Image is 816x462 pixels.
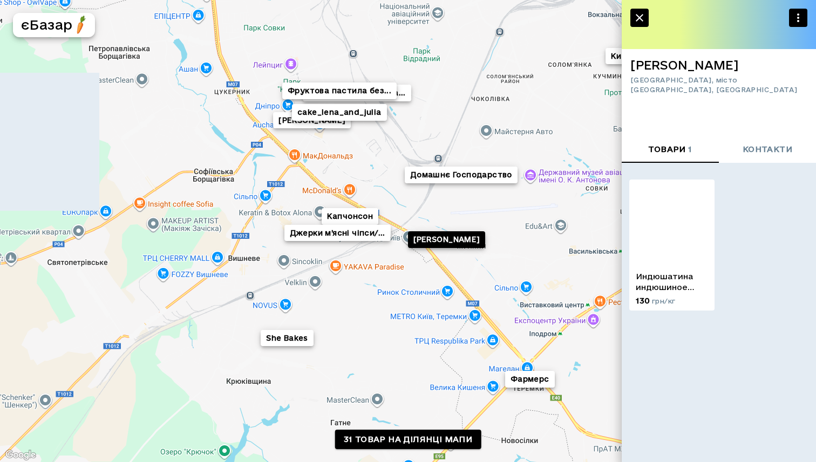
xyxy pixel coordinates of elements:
[284,224,391,241] button: Джерки м’ясні чіпси/...
[630,75,807,94] span: [GEOGRAPHIC_DATA], місто [GEOGRAPHIC_DATA], [GEOGRAPHIC_DATA]
[303,85,411,101] button: Яблука з власного са...
[648,143,692,156] span: товари
[636,271,708,293] p: Индюшатина индюшиное мясо
[71,15,90,34] img: logo
[743,143,792,156] span: контакти
[261,329,314,346] button: She Bakes
[505,371,555,388] button: Фармерс
[292,104,387,120] button: cake_lena_and_julia
[3,448,38,462] a: Відкрити цю область на Картах Google (відкриється нове вікно)
[13,13,95,37] button: єБазарlogo
[606,47,647,64] button: Кирило
[636,295,675,306] p: 130
[3,448,38,462] img: Google
[652,297,675,305] span: грн/кг
[322,208,379,224] button: Капчонсон
[629,180,715,312] a: Индюшатина индюшиное мясо130 грн/кг
[21,16,72,33] h5: єБазар
[335,430,481,450] a: 31 товар на ділянці мапи
[688,144,692,154] span: 1
[273,112,350,128] button: [PERSON_NAME]
[405,167,518,183] button: Домашнє Господарство
[630,58,807,73] h6: [PERSON_NAME]
[408,231,485,248] button: [PERSON_NAME]
[282,82,397,99] button: Фруктова пастила без...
